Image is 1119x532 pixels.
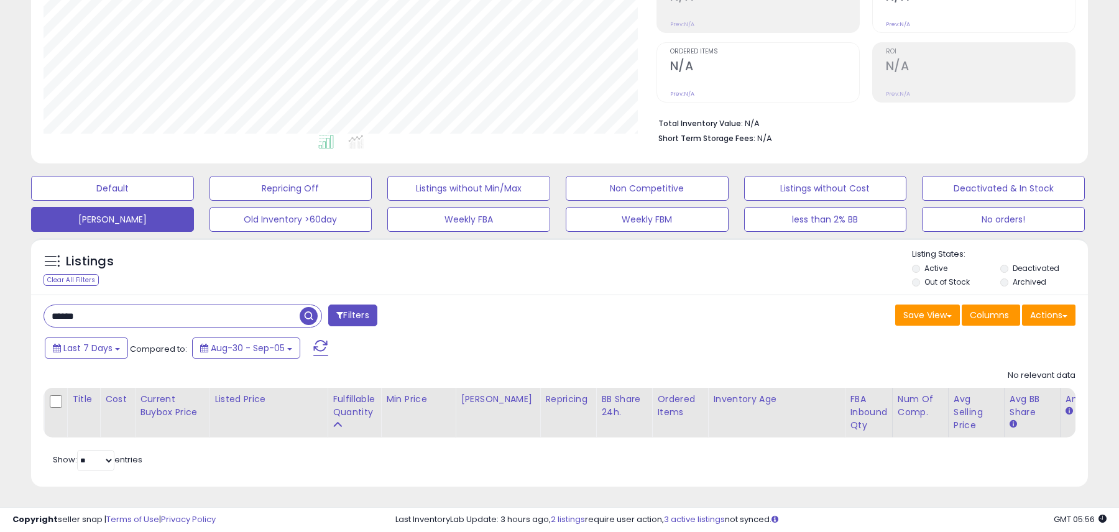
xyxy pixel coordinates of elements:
[192,337,300,359] button: Aug-30 - Sep-05
[395,514,1107,526] div: Last InventoryLab Update: 3 hours ago, require user action, not synced.
[130,343,187,355] span: Compared to:
[105,393,129,406] div: Cost
[744,176,907,201] button: Listings without Cost
[1022,305,1075,326] button: Actions
[210,207,372,232] button: Old Inventory >60day
[566,176,729,201] button: Non Competitive
[886,90,910,98] small: Prev: N/A
[886,59,1075,76] h2: N/A
[161,513,216,525] a: Privacy Policy
[461,393,535,406] div: [PERSON_NAME]
[1013,277,1046,287] label: Archived
[954,393,999,432] div: Avg Selling Price
[63,342,113,354] span: Last 7 Days
[670,90,694,98] small: Prev: N/A
[886,21,910,28] small: Prev: N/A
[140,393,204,419] div: Current Buybox Price
[1013,263,1059,273] label: Deactivated
[850,393,887,432] div: FBA inbound Qty
[886,48,1075,55] span: ROI
[1054,513,1107,525] span: 2025-09-13 05:56 GMT
[1008,370,1075,382] div: No relevant data
[328,305,377,326] button: Filters
[31,176,194,201] button: Default
[1010,419,1017,430] small: Avg BB Share.
[670,48,859,55] span: Ordered Items
[744,207,907,232] button: less than 2% BB
[106,513,159,525] a: Terms of Use
[895,305,960,326] button: Save View
[45,337,128,359] button: Last 7 Days
[713,393,839,406] div: Inventory Age
[12,514,216,526] div: seller snap | |
[924,263,947,273] label: Active
[912,249,1087,260] p: Listing States:
[1066,406,1073,417] small: Amazon Fees.
[664,513,725,525] a: 3 active listings
[566,207,729,232] button: Weekly FBM
[970,309,1009,321] span: Columns
[66,253,114,270] h5: Listings
[657,393,702,419] div: Ordered Items
[601,393,647,419] div: BB Share 24h.
[333,393,375,419] div: Fulfillable Quantity
[387,176,550,201] button: Listings without Min/Max
[72,393,94,406] div: Title
[924,277,970,287] label: Out of Stock
[757,132,772,144] span: N/A
[551,513,585,525] a: 2 listings
[658,118,743,129] b: Total Inventory Value:
[386,393,450,406] div: Min Price
[545,393,591,406] div: Repricing
[12,513,58,525] strong: Copyright
[53,454,142,465] span: Show: entries
[658,115,1066,130] li: N/A
[922,207,1085,232] button: No orders!
[210,176,372,201] button: Repricing Off
[387,207,550,232] button: Weekly FBA
[44,274,99,286] div: Clear All Filters
[962,305,1020,326] button: Columns
[1010,393,1055,419] div: Avg BB Share
[211,342,285,354] span: Aug-30 - Sep-05
[658,133,755,144] b: Short Term Storage Fees:
[922,176,1085,201] button: Deactivated & In Stock
[31,207,194,232] button: [PERSON_NAME]
[670,21,694,28] small: Prev: N/A
[670,59,859,76] h2: N/A
[898,393,943,419] div: Num of Comp.
[214,393,322,406] div: Listed Price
